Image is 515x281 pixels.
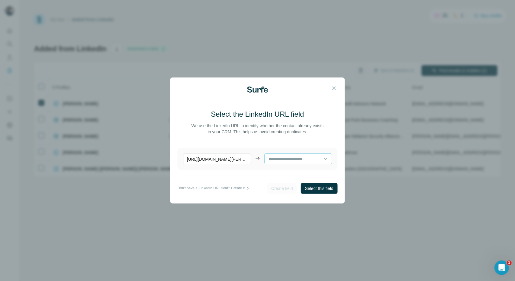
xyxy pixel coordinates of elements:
[211,109,304,119] h3: Select the LinkedIn URL field
[190,123,325,135] p: We use the LinkedIn URL to identify whether the contact already exists in your CRM. This helps us...
[305,185,333,191] span: Select this field
[507,260,512,265] span: 1
[247,87,268,93] img: Surfe Logo
[494,260,509,275] iframe: Intercom live chat
[301,183,338,194] button: Select this field
[177,185,245,191] p: Don't have a LinkedIn URL field? Create it
[183,153,251,164] p: [URL][DOMAIN_NAME][PERSON_NAME]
